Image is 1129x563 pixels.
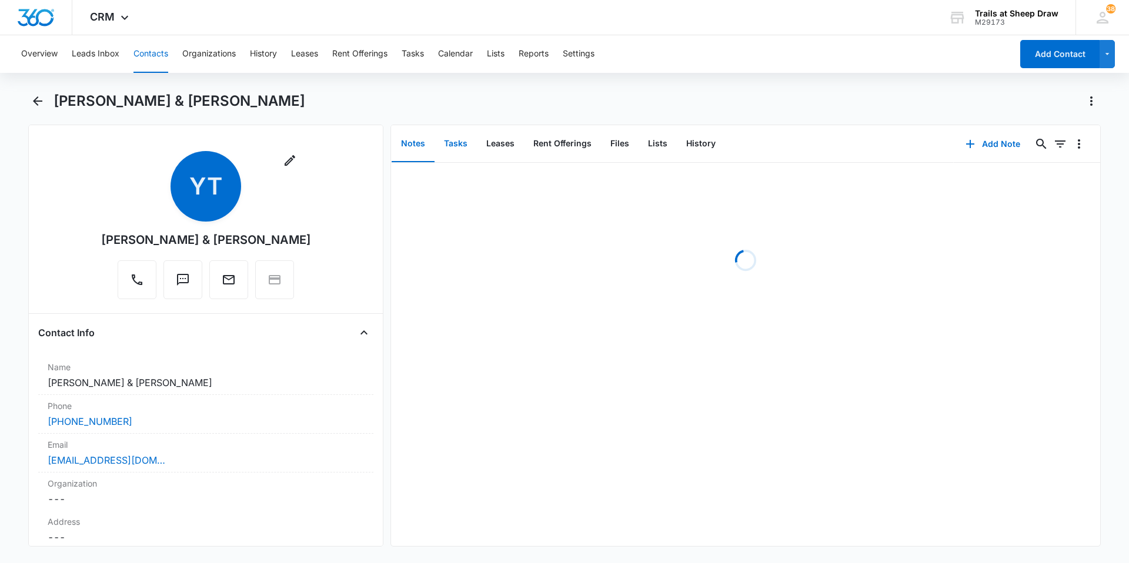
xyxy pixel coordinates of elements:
[438,35,473,73] button: Calendar
[392,126,435,162] button: Notes
[90,11,115,23] span: CRM
[48,530,364,544] dd: ---
[402,35,424,73] button: Tasks
[209,279,248,289] a: Email
[38,511,373,549] div: Address---
[1070,135,1088,153] button: Overflow Menu
[48,400,364,412] label: Phone
[38,434,373,472] div: Email[EMAIL_ADDRESS][DOMAIN_NAME]
[48,492,364,506] dd: ---
[250,35,277,73] button: History
[133,35,168,73] button: Contacts
[48,414,132,428] a: [PHONE_NUMBER]
[975,9,1058,18] div: account name
[1032,135,1051,153] button: Search...
[1106,4,1115,14] span: 38
[1051,135,1070,153] button: Filters
[163,279,202,289] a: Text
[1106,4,1115,14] div: notifications count
[48,438,364,451] label: Email
[48,515,364,528] label: Address
[54,92,305,110] h1: [PERSON_NAME] & [PERSON_NAME]
[601,126,639,162] button: Files
[118,260,156,299] button: Call
[38,356,373,395] div: Name[PERSON_NAME] & [PERSON_NAME]
[28,92,46,110] button: Back
[48,376,364,390] dd: [PERSON_NAME] & [PERSON_NAME]
[677,126,725,162] button: History
[435,126,477,162] button: Tasks
[38,326,95,340] h4: Contact Info
[975,18,1058,26] div: account id
[487,35,505,73] button: Lists
[524,126,601,162] button: Rent Offerings
[954,130,1032,158] button: Add Note
[563,35,594,73] button: Settings
[48,453,165,467] a: [EMAIL_ADDRESS][DOMAIN_NAME]
[38,395,373,434] div: Phone[PHONE_NUMBER]
[519,35,549,73] button: Reports
[48,477,364,490] label: Organization
[171,151,241,222] span: YT
[1082,92,1101,110] button: Actions
[291,35,318,73] button: Leases
[118,279,156,289] a: Call
[355,323,373,342] button: Close
[209,260,248,299] button: Email
[332,35,388,73] button: Rent Offerings
[72,35,119,73] button: Leads Inbox
[639,126,677,162] button: Lists
[1020,40,1100,68] button: Add Contact
[21,35,58,73] button: Overview
[101,231,311,249] div: [PERSON_NAME] & [PERSON_NAME]
[38,472,373,511] div: Organization---
[182,35,236,73] button: Organizations
[163,260,202,299] button: Text
[48,361,364,373] label: Name
[477,126,524,162] button: Leases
